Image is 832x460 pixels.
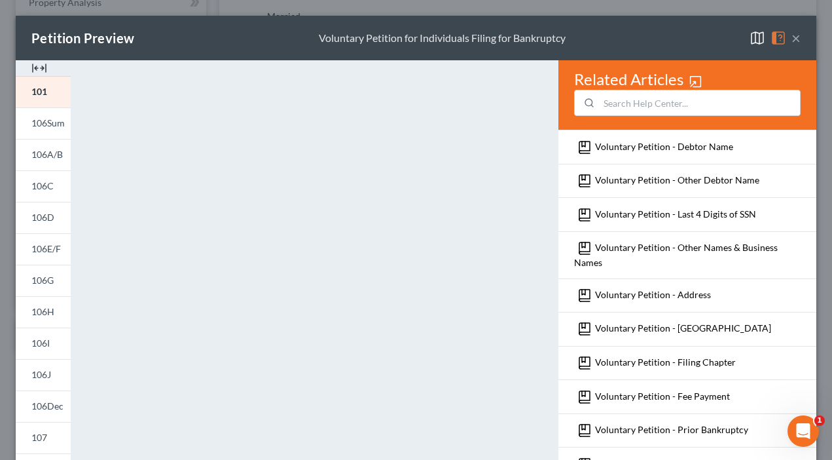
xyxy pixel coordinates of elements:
a: Voluntary Petition - Filing Chapter [595,356,736,368]
a: Voluntary Petition - [GEOGRAPHIC_DATA] [595,322,771,334]
a: 106H [16,296,71,328]
span: 106J [31,369,51,380]
a: 106J [16,359,71,391]
img: bookmark-d8b95cddfeeb9dcfe6df95d668e06c3718cdb82610f7277f55f957fa8d06439d.svg [577,355,592,371]
div: Voluntary Petition for Individuals Filing for Bankruptcy [319,31,566,46]
img: bookmark-d8b95cddfeeb9dcfe6df95d668e06c3718cdb82610f7277f55f957fa8d06439d.svg [577,389,592,405]
a: Voluntary Petition - Address [595,288,711,299]
a: 106G [16,265,71,296]
a: 106Dec [16,391,71,422]
span: 1 [814,415,825,426]
span: 106C [31,180,54,191]
a: 107 [16,422,71,453]
span: 106Dec [31,400,63,412]
span: 106A/B [31,149,63,160]
span: 106D [31,212,54,223]
img: bookmark-d8b95cddfeeb9dcfe6df95d668e06c3718cdb82610f7277f55f957fa8d06439d.svg [577,423,592,438]
a: 101 [16,76,71,107]
span: 106H [31,306,54,317]
img: white-open-in-window-96adbc8d7110ac3efd87f38b1cbe24e44e48a40d314e387177c9ab275be976ec.svg [689,75,702,88]
a: Voluntary Petition - Debtor Name [595,140,733,151]
input: Search Help Center... [599,90,800,115]
img: bookmark-d8b95cddfeeb9dcfe6df95d668e06c3718cdb82610f7277f55f957fa8d06439d.svg [577,140,592,155]
button: × [791,30,801,46]
span: 106E/F [31,243,61,254]
a: 106A/B [16,139,71,170]
a: Voluntary Petition - Other Names & Business Names [574,242,778,268]
span: 106I [31,337,50,349]
img: help-929042d80fb46781b6a95ecd2f4ae7e781844f733ab65a105b6463cab7210517.svg [770,30,786,46]
img: expand-e0f6d898513216a626fdd78e52531dac95497ffd26381d4c15ee2fc46db09dca.svg [31,60,47,76]
a: Voluntary Petition - Last 4 Digits of SSN [595,208,756,219]
span: 106Sum [31,117,65,128]
img: bookmark-d8b95cddfeeb9dcfe6df95d668e06c3718cdb82610f7277f55f957fa8d06439d.svg [577,207,592,223]
img: map-close-ec6dd18eec5d97a3e4237cf27bb9247ecfb19e6a7ca4853eab1adfd70aa1fa45.svg [750,30,765,46]
a: 106Sum [16,107,71,139]
span: 106G [31,275,54,286]
img: bookmark-d8b95cddfeeb9dcfe6df95d668e06c3718cdb82610f7277f55f957fa8d06439d.svg [577,321,592,337]
a: 106E/F [16,233,71,265]
span: 107 [31,432,47,443]
a: 106D [16,202,71,233]
img: bookmark-d8b95cddfeeb9dcfe6df95d668e06c3718cdb82610f7277f55f957fa8d06439d.svg [577,240,592,256]
div: Related Articles [574,69,801,116]
a: Voluntary Petition - Fee Payment [595,390,730,401]
a: Voluntary Petition - Prior Bankruptcy [595,424,748,435]
a: 106C [16,170,71,202]
a: Voluntary Petition - Other Debtor Name [595,174,759,185]
img: bookmark-d8b95cddfeeb9dcfe6df95d668e06c3718cdb82610f7277f55f957fa8d06439d.svg [577,173,592,189]
iframe: Intercom live chat [787,415,819,447]
img: bookmark-d8b95cddfeeb9dcfe6df95d668e06c3718cdb82610f7277f55f957fa8d06439d.svg [577,288,592,303]
a: 106I [16,328,71,359]
span: 101 [31,86,47,97]
div: Petition Preview [31,29,134,47]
